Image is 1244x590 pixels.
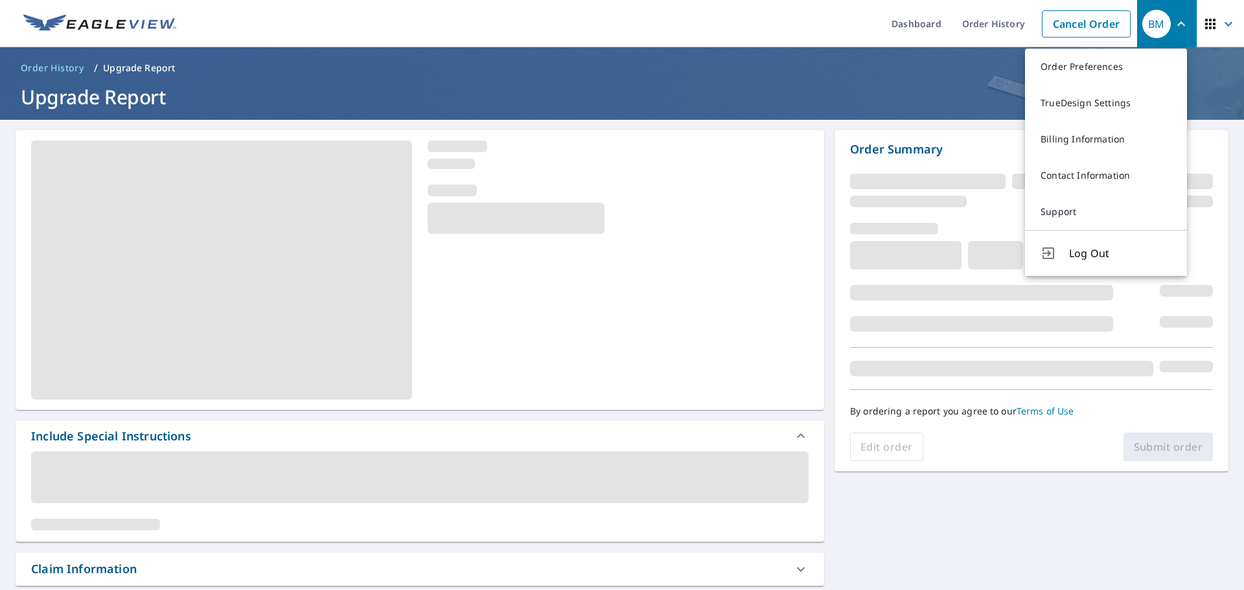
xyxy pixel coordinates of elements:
[16,58,89,78] a: Order History
[16,58,1228,78] nav: breadcrumb
[1025,49,1187,85] a: Order Preferences
[1025,157,1187,194] a: Contact Information
[16,84,1228,110] h1: Upgrade Report
[1069,245,1171,261] span: Log Out
[1042,10,1131,38] a: Cancel Order
[1025,194,1187,230] a: Support
[23,14,176,34] img: EV Logo
[850,141,1213,158] p: Order Summary
[16,552,824,585] div: Claim Information
[31,560,137,578] div: Claim Information
[1025,230,1187,276] button: Log Out
[1017,405,1074,417] a: Terms of Use
[31,427,191,445] div: Include Special Instructions
[1025,121,1187,157] a: Billing Information
[850,405,1213,417] p: By ordering a report you agree to our
[21,62,84,74] span: Order History
[1025,85,1187,121] a: TrueDesign Settings
[1142,10,1171,38] div: BM
[94,60,98,76] li: /
[103,62,175,74] p: Upgrade Report
[16,420,824,451] div: Include Special Instructions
